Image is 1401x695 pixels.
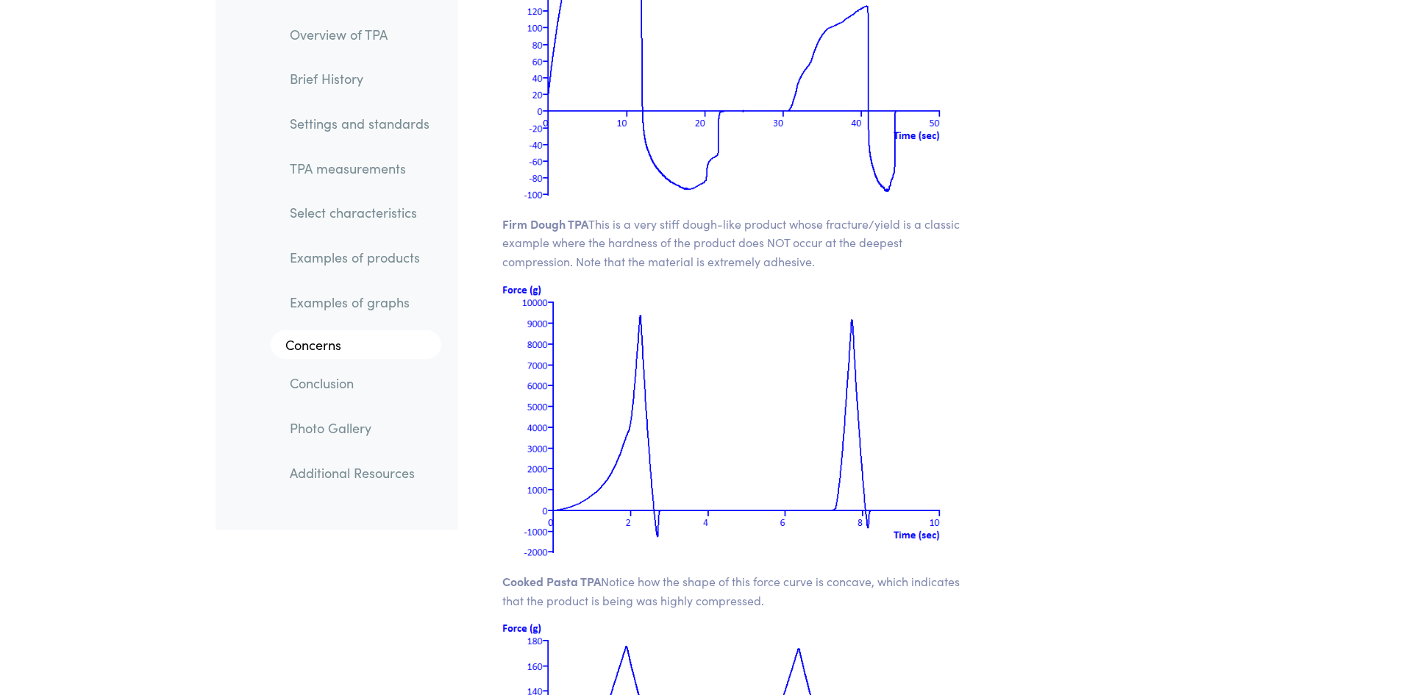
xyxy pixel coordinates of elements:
[278,196,441,230] a: Select characteristics
[278,367,441,401] a: Conclusion
[278,152,441,185] a: TPA measurements
[502,283,960,558] img: graph of cooked pasta under compression
[278,411,441,445] a: Photo Gallery
[278,285,441,319] a: Examples of graphs
[278,18,441,51] a: Overview of TPA
[271,330,441,360] a: Concerns
[502,215,588,232] span: Firm Dough TPA
[502,572,960,610] p: Notice how the shape of this force curve is concave, which indicates that the product is being wa...
[278,456,441,490] a: Additional Resources
[278,107,441,140] a: Settings and standards
[502,215,960,271] p: This is a very stiff dough-like product whose fracture/yield is a classic example where the hardn...
[278,241,441,275] a: Examples of products
[502,573,601,589] span: Cooked Pasta TPA
[278,63,441,96] a: Brief History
